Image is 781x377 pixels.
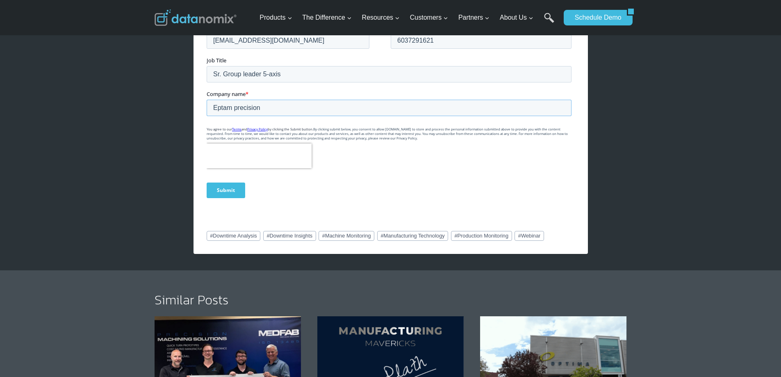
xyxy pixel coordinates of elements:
[302,12,352,23] span: The Difference
[377,231,449,241] a: #Manufacturing Technology
[155,9,237,26] img: Datanomix
[362,12,400,23] span: Resources
[322,233,325,239] span: #
[256,5,560,31] nav: Primary Navigation
[454,233,457,239] span: #
[515,231,544,241] a: #Webinar
[319,231,374,241] a: #Machine Monitoring
[500,12,533,23] span: About Us
[155,293,627,306] h2: Similar Posts
[451,231,512,241] a: #Production Monitoring
[458,12,490,23] span: Partners
[260,12,292,23] span: Products
[544,13,554,31] a: Search
[380,233,383,239] span: #
[564,10,627,25] a: Schedule Demo
[518,233,521,239] span: #
[410,12,448,23] span: Customers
